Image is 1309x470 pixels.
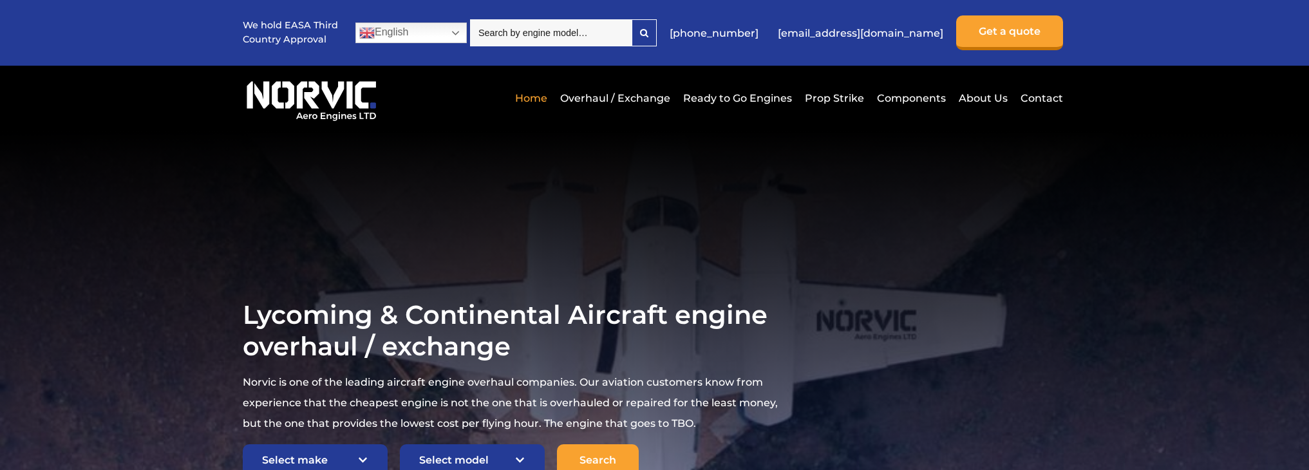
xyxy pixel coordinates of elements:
[359,25,375,41] img: en
[243,19,339,46] p: We hold EASA Third Country Approval
[680,82,795,114] a: Ready to Go Engines
[874,82,949,114] a: Components
[512,82,551,114] a: Home
[802,82,867,114] a: Prop Strike
[771,17,950,49] a: [EMAIL_ADDRESS][DOMAIN_NAME]
[557,82,673,114] a: Overhaul / Exchange
[243,75,380,122] img: Norvic Aero Engines logo
[470,19,632,46] input: Search by engine model…
[956,82,1011,114] a: About Us
[243,372,778,434] p: Norvic is one of the leading aircraft engine overhaul companies. Our aviation customers know from...
[355,23,467,43] a: English
[1017,82,1063,114] a: Contact
[243,299,778,362] h1: Lycoming & Continental Aircraft engine overhaul / exchange
[663,17,765,49] a: [PHONE_NUMBER]
[956,15,1063,50] a: Get a quote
